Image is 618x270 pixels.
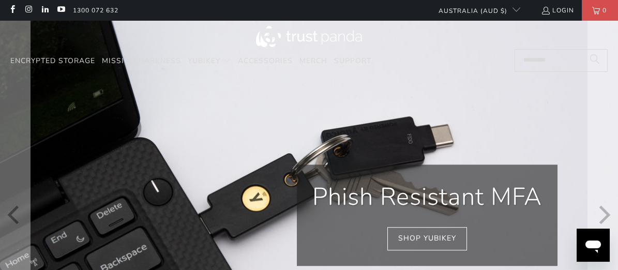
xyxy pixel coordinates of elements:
a: Trust Panda Australia on LinkedIn [40,6,49,14]
summary: YubiKey [188,49,231,73]
a: Support [334,49,371,73]
span: Support [334,56,371,66]
a: Shop YubiKey [387,227,467,250]
a: Mission Darkness [102,49,181,73]
span: YubiKey [188,56,220,66]
input: Search... [515,49,608,72]
span: Mission Darkness [102,56,181,66]
p: Phish Resistant MFA [312,181,542,215]
a: Merch [299,49,327,73]
a: Login [541,5,574,16]
span: Accessories [238,56,293,66]
span: Merch [299,56,327,66]
nav: Translation missing: en.navigation.header.main_nav [10,49,371,73]
a: 1300 072 632 [73,5,118,16]
button: Search [582,49,608,72]
a: Trust Panda Australia on Instagram [24,6,33,14]
a: Encrypted Storage [10,49,95,73]
a: Trust Panda Australia on YouTube [56,6,65,14]
span: Encrypted Storage [10,56,95,66]
a: Trust Panda Australia on Facebook [8,6,17,14]
iframe: Button to launch messaging window [577,229,610,262]
img: Trust Panda Australia [256,26,362,47]
a: Accessories [238,49,293,73]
